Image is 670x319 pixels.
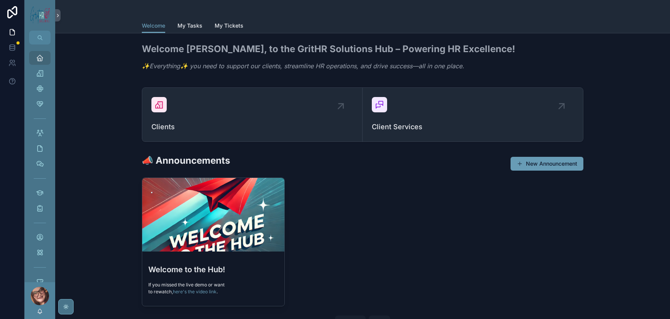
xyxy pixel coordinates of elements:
p: If you missed the live demo or want to rewatch, . [148,281,278,295]
em: ✨Everything✨ you need to support our clients, streamline HR operations, and drive success—all in ... [142,62,464,70]
a: Welcome [142,19,165,33]
div: scrollable content [25,44,55,282]
a: My Tasks [177,19,202,34]
button: New Announcement [511,157,583,171]
a: here's the video link [173,289,217,294]
a: Client Services [363,88,583,141]
h2: Welcome [PERSON_NAME], to the GritHR Solutions Hub – Powering HR Excellence! [142,43,515,55]
span: Client Services [372,122,574,132]
div: Welcome-to-the-GritHR-Hub.webp [142,178,284,252]
span: My Tickets [215,22,243,30]
a: Clients [142,88,363,141]
a: My Tickets [215,19,243,34]
span: Welcome [142,22,165,30]
a: Welcome to the Hub!If you missed the live demo or want to rewatch,here's the video link. [142,178,285,306]
span: Clients [151,122,353,132]
h2: 📣 Announcements [142,154,230,167]
img: App logo [29,4,51,27]
h3: Welcome to the Hub! [148,264,278,275]
span: My Tasks [177,22,202,30]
